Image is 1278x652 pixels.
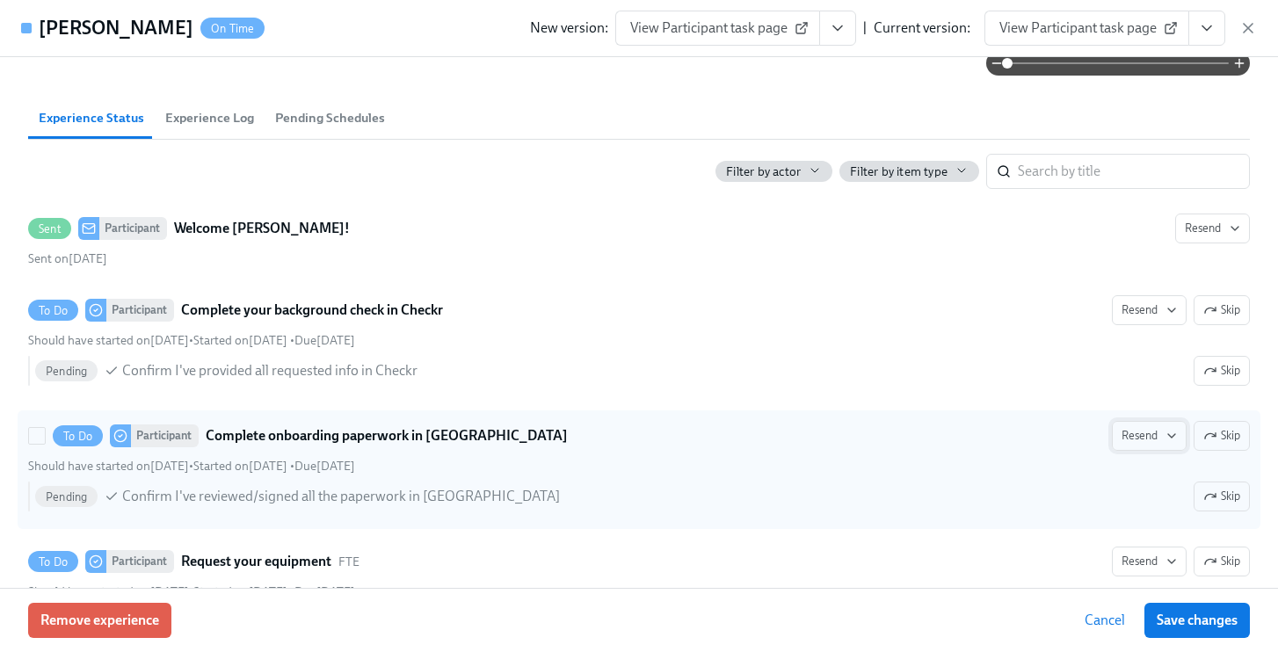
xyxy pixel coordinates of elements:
button: To DoParticipantRequest your equipmentFTEResendShould have started on[DATE]•Started on[DATE] •Due... [1194,547,1250,576]
div: • • [28,332,355,349]
span: Skip [1203,488,1240,505]
span: Resend [1122,553,1177,570]
span: Resend [1122,427,1177,445]
span: To Do [28,304,78,317]
span: Thursday, September 25th 2025, 10:00 am [294,333,355,348]
span: This task uses the "FTE" audience [338,554,359,570]
span: Pending [35,365,98,378]
button: Filter by actor [715,161,832,182]
span: Monday, October 6th 2025, 12:11 pm [193,584,287,599]
button: Save changes [1144,603,1250,638]
span: Confirm I've provided all requested info in Checkr [122,361,418,380]
span: Remove experience [40,612,159,629]
span: Resend [1185,220,1240,237]
span: Tuesday, September 23rd 2025, 10:00 am [28,584,189,599]
span: On Time [200,22,265,35]
span: Pending Schedules [275,108,385,128]
span: Cancel [1085,612,1125,629]
button: Remove experience [28,603,171,638]
button: To DoParticipantComplete onboarding paperwork in [GEOGRAPHIC_DATA]SkipShould have started on[DATE... [1112,421,1187,451]
div: New version: [530,18,608,38]
input: Search by title [1018,154,1250,189]
strong: Complete your background check in Checkr [181,300,443,321]
span: Filter by item type [850,163,948,180]
span: Resend [1122,301,1177,319]
span: Experience Status [39,108,144,128]
button: Cancel [1072,603,1137,638]
span: To Do [53,430,103,443]
span: Monday, October 6th 2025, 12:11 pm [193,459,287,474]
div: Participant [131,424,199,447]
span: Experience Log [165,108,254,128]
strong: Welcome [PERSON_NAME]! [174,218,350,239]
div: Participant [106,550,174,573]
span: Confirm I've reviewed/signed all the paperwork in [GEOGRAPHIC_DATA] [122,487,560,506]
button: To DoParticipantComplete your background check in CheckrSkipShould have started on[DATE]•Started ... [1112,295,1187,325]
button: To DoParticipantComplete onboarding paperwork in [GEOGRAPHIC_DATA]ResendShould have started on[DA... [1194,421,1250,451]
strong: Request your equipment [181,551,331,572]
div: Participant [99,217,167,240]
div: • • [28,583,355,600]
span: Tuesday, September 23rd 2025, 10:00 am [28,459,189,474]
span: Tuesday, September 23rd 2025, 10:00 am [28,333,189,348]
a: View Participant task page [615,11,820,46]
button: To DoParticipantRequest your equipmentFTESkipShould have started on[DATE]•Started on[DATE] •Due[D... [1112,547,1187,576]
span: Skip [1203,553,1240,570]
button: View task page [819,11,856,46]
button: To DoParticipantComplete onboarding paperwork in [GEOGRAPHIC_DATA]ResendSkipShould have started o... [1194,482,1250,511]
span: View Participant task page [999,19,1174,37]
div: • • [28,458,355,475]
span: Friday, October 3rd 2025, 10:00 am [294,459,355,474]
span: Save changes [1157,612,1238,629]
span: Pending [35,490,98,503]
button: View task page [1188,11,1225,46]
span: View Participant task page [630,19,805,37]
button: Filter by item type [839,161,979,182]
span: Skip [1203,301,1240,319]
h4: [PERSON_NAME] [39,15,193,41]
span: Skip [1203,427,1240,445]
div: | [863,18,867,38]
a: View Participant task page [984,11,1189,46]
span: Monday, October 6th 2025, 12:11 pm [193,333,287,348]
span: Skip [1203,362,1240,380]
span: Friday, October 3rd 2025, 10:00 am [294,584,355,599]
strong: Complete onboarding paperwork in [GEOGRAPHIC_DATA] [206,425,568,446]
span: Filter by actor [726,163,801,180]
button: To DoParticipantComplete your background check in CheckrResendSkipShould have started on[DATE]•St... [1194,356,1250,386]
button: To DoParticipantComplete your background check in CheckrResendShould have started on[DATE]•Starte... [1194,295,1250,325]
div: Current version: [874,18,970,38]
button: SentParticipantWelcome [PERSON_NAME]!Sent on[DATE] [1175,214,1250,243]
span: To Do [28,555,78,569]
span: Sent [28,222,71,235]
div: Participant [106,299,174,322]
span: Monday, October 6th 2025, 12:11 pm [28,251,107,266]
